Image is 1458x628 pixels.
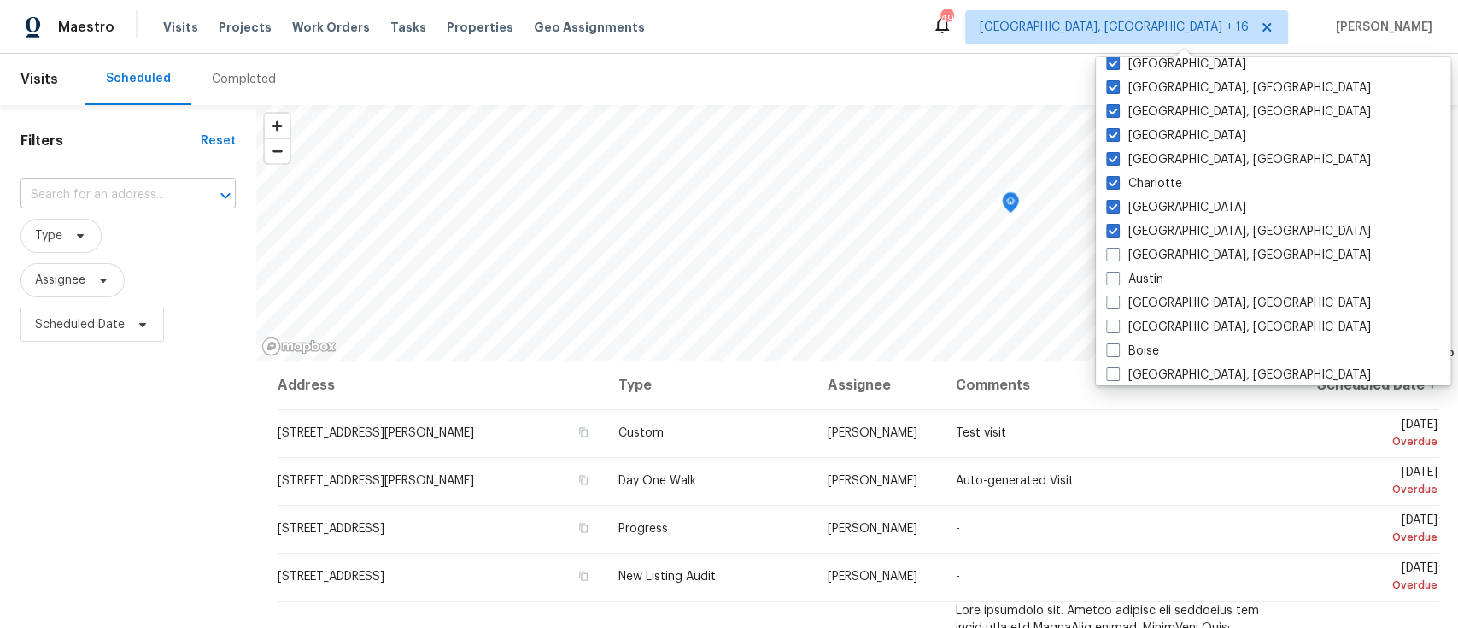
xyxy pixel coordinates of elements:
span: Progress [618,523,668,535]
span: Geo Assignments [534,19,645,36]
button: Copy Address [576,472,591,488]
span: [PERSON_NAME] [1329,19,1432,36]
span: Day One Walk [618,475,696,487]
button: Open [214,184,237,208]
div: Map marker [1002,192,1019,219]
span: Auto-generated Visit [956,475,1074,487]
span: [STREET_ADDRESS] [278,523,384,535]
span: [DATE] [1304,514,1437,546]
span: [DATE] [1304,467,1437,498]
label: [GEOGRAPHIC_DATA] [1106,199,1246,216]
span: Tasks [390,21,426,33]
th: Comments [942,361,1291,409]
span: [DATE] [1304,419,1437,450]
span: [STREET_ADDRESS][PERSON_NAME] [278,475,474,487]
div: Overdue [1304,577,1437,594]
button: Zoom in [265,114,290,138]
button: Copy Address [576,520,591,536]
canvas: Map [256,105,1440,361]
label: [GEOGRAPHIC_DATA], [GEOGRAPHIC_DATA] [1106,367,1371,384]
span: - [956,571,960,583]
label: Charlotte [1106,175,1182,192]
input: Search for an address... [20,182,188,208]
label: [GEOGRAPHIC_DATA], [GEOGRAPHIC_DATA] [1106,223,1371,240]
h1: Filters [20,132,201,150]
span: [PERSON_NAME] [828,571,917,583]
span: Scheduled Date [35,316,125,333]
span: [STREET_ADDRESS] [278,571,384,583]
label: [GEOGRAPHIC_DATA], [GEOGRAPHIC_DATA] [1106,103,1371,120]
div: Overdue [1304,529,1437,546]
label: [GEOGRAPHIC_DATA], [GEOGRAPHIC_DATA] [1106,319,1371,336]
label: [GEOGRAPHIC_DATA], [GEOGRAPHIC_DATA] [1106,151,1371,168]
button: Zoom out [265,138,290,163]
th: Address [277,361,605,409]
div: Reset [201,132,236,150]
div: Completed [212,71,276,88]
th: Type [605,361,814,409]
span: [PERSON_NAME] [828,475,917,487]
span: [DATE] [1304,562,1437,594]
span: [GEOGRAPHIC_DATA], [GEOGRAPHIC_DATA] + 16 [980,19,1249,36]
div: Scheduled [106,70,171,87]
span: Test visit [956,427,1006,439]
span: Type [35,227,62,244]
label: [GEOGRAPHIC_DATA] [1106,127,1246,144]
label: Austin [1106,271,1163,288]
span: - [956,523,960,535]
span: Work Orders [292,19,370,36]
div: 492 [940,10,952,27]
span: [PERSON_NAME] [828,523,917,535]
span: [PERSON_NAME] [828,427,917,439]
span: Assignee [35,272,85,289]
div: Overdue [1304,433,1437,450]
button: Copy Address [576,425,591,440]
label: [GEOGRAPHIC_DATA], [GEOGRAPHIC_DATA] [1106,295,1371,312]
span: Maestro [58,19,114,36]
label: [GEOGRAPHIC_DATA], [GEOGRAPHIC_DATA] [1106,247,1371,264]
span: Zoom out [265,139,290,163]
span: New Listing Audit [618,571,716,583]
label: [GEOGRAPHIC_DATA], [GEOGRAPHIC_DATA] [1106,79,1371,97]
div: Overdue [1304,481,1437,498]
label: Boise [1106,343,1159,360]
th: Scheduled Date ↑ [1291,361,1438,409]
label: [GEOGRAPHIC_DATA] [1106,56,1246,73]
span: [STREET_ADDRESS][PERSON_NAME] [278,427,474,439]
span: Visits [163,19,198,36]
a: Mapbox homepage [261,337,337,356]
button: Copy Address [576,568,591,584]
th: Assignee [814,361,942,409]
span: Projects [219,19,272,36]
span: Visits [20,61,58,98]
span: Properties [447,19,513,36]
span: Custom [618,427,664,439]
